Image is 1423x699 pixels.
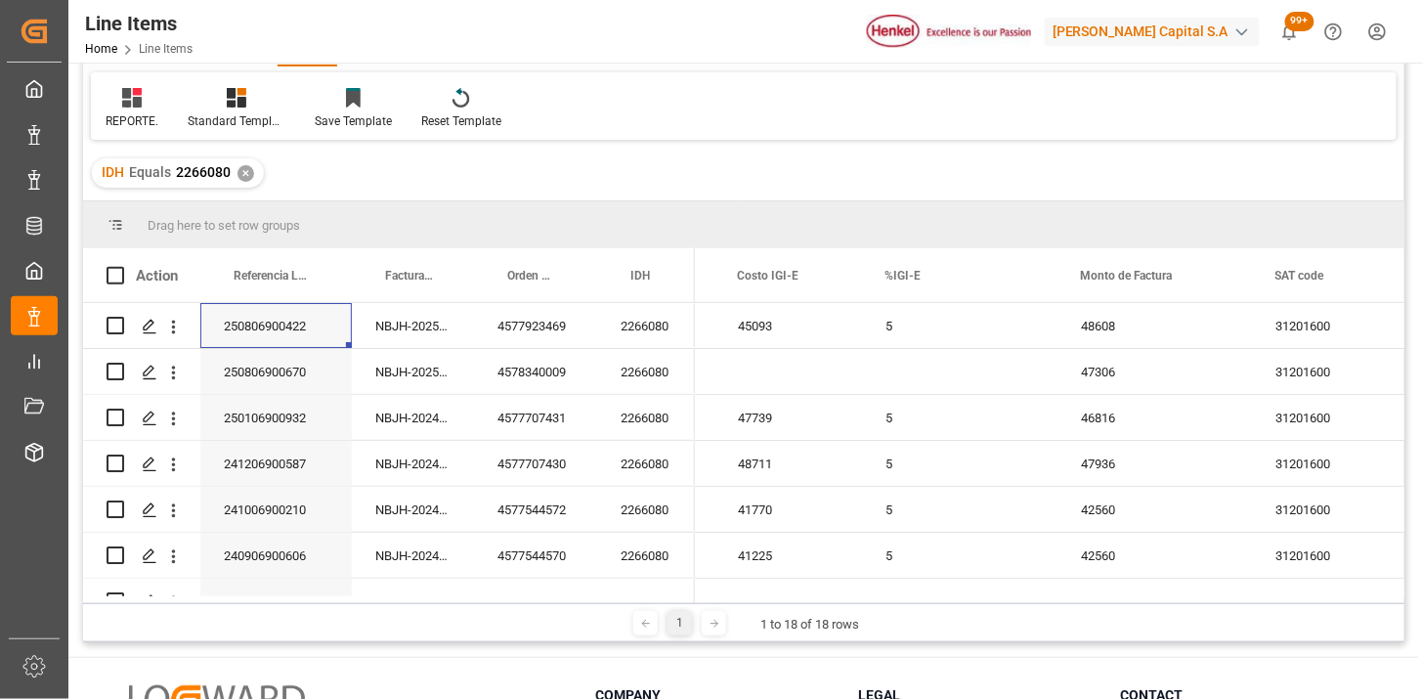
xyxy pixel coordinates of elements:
[1285,12,1315,31] span: 99+
[862,441,1057,486] div: 5
[474,533,597,578] div: 4577544570
[1057,441,1253,486] div: 47936
[630,269,650,283] span: IDH
[129,164,171,180] span: Equals
[234,269,311,283] span: Referencia Leschaco (impo)
[200,395,352,440] div: 250106900932
[352,441,474,486] div: NBJH-202411045
[352,487,474,532] div: NBJH-202409013
[737,269,798,283] span: Costo IGI-E
[474,487,597,532] div: 4577544572
[1057,395,1253,440] div: 46816
[1057,303,1253,348] div: 48608
[200,303,352,348] div: 250806900422
[474,441,597,486] div: 4577707430
[597,349,695,394] div: 2266080
[474,395,597,440] div: 4577707431
[1253,441,1400,486] div: 31201600
[200,349,352,394] div: 250806900670
[597,395,695,440] div: 2266080
[83,579,695,625] div: Press SPACE to select this row.
[714,487,862,532] div: 41770
[862,533,1057,578] div: 5
[862,303,1057,348] div: 5
[385,269,433,283] span: Factura Comercial
[1080,269,1173,283] span: Monto de Factura
[474,303,597,348] div: 4577923469
[862,395,1057,440] div: 5
[148,218,300,233] span: Drag here to set row groups
[474,579,597,624] div: 4577327143
[200,487,352,532] div: 241006900210
[421,112,501,130] div: Reset Template
[237,165,254,182] div: ✕
[1268,10,1312,54] button: show 101 new notifications
[597,487,695,532] div: 2266080
[1275,269,1324,283] span: SAT code
[85,9,193,38] div: Line Items
[83,441,695,487] div: Press SPACE to select this row.
[862,579,1057,624] div: 5
[597,579,695,624] div: 2266080
[1253,487,1400,532] div: 31201600
[352,579,474,624] div: NBJH-202407015
[352,303,474,348] div: NBJH-202507025
[176,164,231,180] span: 2266080
[352,349,474,394] div: NBJH-202507185
[867,15,1031,49] img: Henkel%20logo.jpg_1689854090.jpg
[83,487,695,533] div: Press SPACE to select this row.
[507,269,556,283] span: Orden de Compra
[597,303,695,348] div: 2266080
[1057,533,1253,578] div: 42560
[714,303,862,348] div: 45093
[597,441,695,486] div: 2266080
[1045,13,1268,50] button: [PERSON_NAME] Capital S.A
[862,487,1057,532] div: 5
[188,112,285,130] div: Standard Templates
[83,303,695,349] div: Press SPACE to select this row.
[200,533,352,578] div: 240906900606
[474,349,597,394] div: 4578340009
[714,441,862,486] div: 48711
[760,615,859,634] div: 1 to 18 of 18 rows
[1253,533,1400,578] div: 31201600
[1253,349,1400,394] div: 31201600
[1253,579,1400,624] div: 31201600
[1057,579,1253,624] div: 44128
[352,533,474,578] div: NBJH-202409011
[102,164,124,180] span: IDH
[714,579,862,624] div: 39927
[1312,10,1356,54] button: Help Center
[352,395,474,440] div: NBJH-202412249
[200,441,352,486] div: 241206900587
[1057,349,1253,394] div: 47306
[1253,303,1400,348] div: 31201600
[85,42,117,56] a: Home
[136,267,178,284] div: Action
[597,533,695,578] div: 2266080
[884,269,921,283] span: %IGI-E
[1057,487,1253,532] div: 42560
[200,579,352,624] div: 240706900612
[83,395,695,441] div: Press SPACE to select this row.
[1253,395,1400,440] div: 31201600
[83,533,695,579] div: Press SPACE to select this row.
[668,611,692,635] div: 1
[1045,18,1260,46] div: [PERSON_NAME] Capital S.A
[714,533,862,578] div: 41225
[315,112,392,130] div: Save Template
[83,349,695,395] div: Press SPACE to select this row.
[714,395,862,440] div: 47739
[106,112,158,130] div: REPORTE.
